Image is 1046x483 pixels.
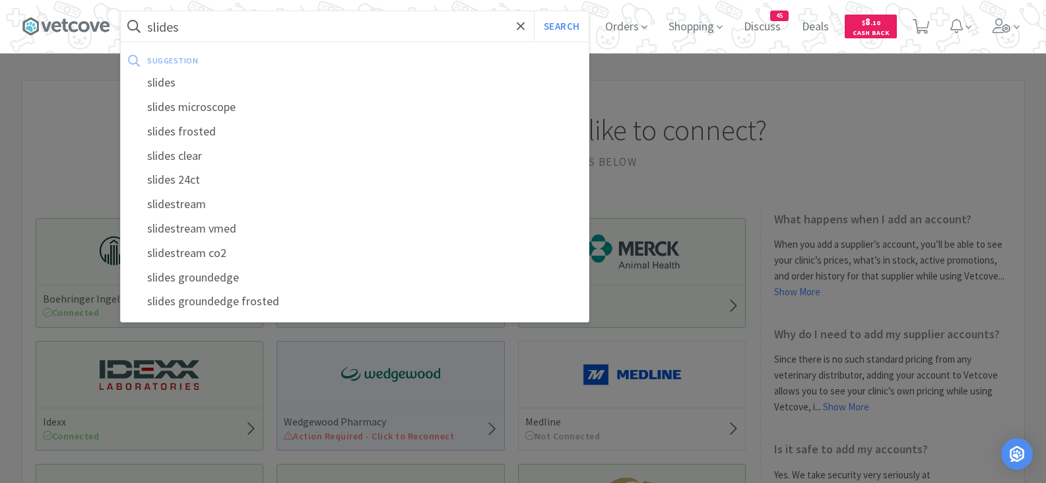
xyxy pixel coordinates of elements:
[121,241,589,266] div: slidestream co2
[121,144,589,168] div: slides clear
[121,95,589,120] div: slides microscope
[121,289,589,314] div: slides groundedge frosted
[870,19,880,27] span: . 10
[121,217,589,241] div: slidestream vmed
[771,11,788,20] span: 45
[121,266,589,290] div: slides groundedge
[534,11,589,42] button: Search
[845,9,897,44] a: $8.10Cash Back
[121,168,589,192] div: slides 24ct
[853,30,889,38] span: Cash Back
[121,71,589,95] div: slides
[862,19,865,27] span: $
[121,11,589,42] input: Search by item, sku, manufacturer, ingredient, size...
[738,21,786,33] a: Discuss45
[147,50,389,71] div: suggestion
[121,120,589,144] div: slides frosted
[121,192,589,217] div: slidestream
[1001,438,1033,470] div: Open Intercom Messenger
[862,15,880,28] span: 8
[797,21,834,33] a: Deals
